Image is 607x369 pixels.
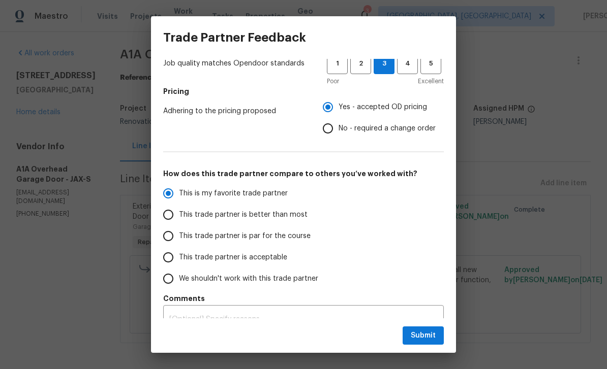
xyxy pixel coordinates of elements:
div: Pricing [323,96,444,139]
h3: Trade Partner Feedback [163,30,306,45]
span: 2 [351,58,370,70]
span: Yes - accepted OD pricing [339,102,427,113]
span: 3 [374,58,394,70]
h5: Pricing [163,86,444,96]
h5: Comments [163,293,444,304]
span: Adhering to the pricing proposed [163,106,307,116]
span: 1 [328,58,347,70]
div: How does this trade partner compare to others you’ve worked with? [163,183,444,289]
span: Excellent [418,76,444,86]
h5: How does this trade partner compare to others you’ve worked with? [163,169,444,179]
span: This trade partner is better than most [179,210,308,220]
button: 2 [350,53,371,74]
span: This trade partner is acceptable [179,252,287,263]
span: This is my favorite trade partner [179,188,288,199]
span: 5 [421,58,440,70]
span: Submit [411,329,436,342]
button: 1 [327,53,348,74]
button: 4 [397,53,418,74]
span: This trade partner is par for the course [179,231,311,242]
span: 4 [398,58,417,70]
span: Poor [327,76,339,86]
button: 3 [374,53,394,74]
button: Submit [403,326,444,345]
span: Job quality matches Opendoor standards [163,58,311,69]
button: 5 [420,53,441,74]
span: No - required a change order [339,123,436,134]
span: We shouldn't work with this trade partner [179,274,318,284]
